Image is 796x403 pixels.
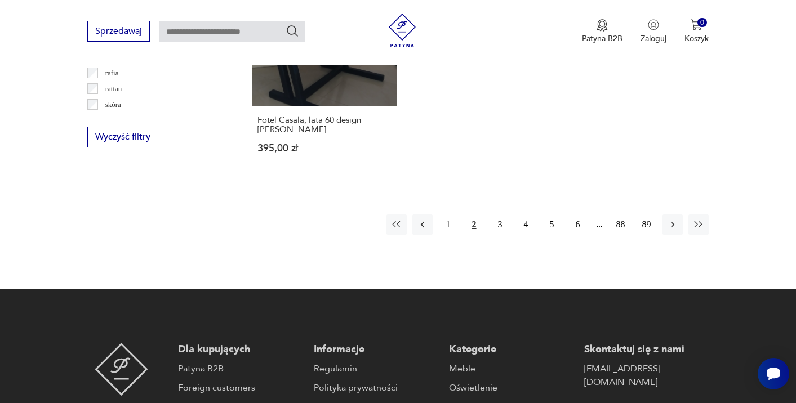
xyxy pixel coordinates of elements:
div: 0 [697,18,707,28]
p: Kategorie [449,343,573,356]
p: Patyna B2B [582,33,622,44]
p: Dla kupujących [178,343,302,356]
img: Ikona koszyka [691,19,702,30]
button: 5 [542,214,562,235]
button: 2 [464,214,484,235]
button: Wyczyść filtry [87,127,158,147]
p: Informacje [314,343,438,356]
button: 1 [438,214,459,235]
button: 4 [516,214,536,235]
p: tkanina [105,114,127,127]
a: Sprzedawaj [87,28,150,36]
a: Meble [449,362,573,375]
p: Skontaktuj się z nami [584,343,708,356]
img: Ikonka użytkownika [648,19,659,30]
iframe: Smartsupp widget button [758,358,789,389]
img: Patyna - sklep z meblami i dekoracjami vintage [95,343,148,396]
img: Ikona medalu [597,19,608,32]
p: rafia [105,67,119,79]
p: Koszyk [684,33,709,44]
button: Sprzedawaj [87,21,150,42]
p: skóra [105,98,121,111]
button: Szukaj [286,24,299,38]
a: Polityka prywatności [314,381,438,395]
button: Zaloguj [641,19,666,44]
a: Regulamin [314,362,438,375]
a: [EMAIL_ADDRESS][DOMAIN_NAME] [584,362,708,389]
button: 89 [637,214,657,235]
button: 88 [611,214,631,235]
p: rattan [105,83,122,95]
a: Ikona medaluPatyna B2B [582,19,622,44]
p: 395,00 zł [257,144,392,153]
a: Patyna B2B [178,362,302,375]
a: Foreign customers [178,381,302,395]
button: Patyna B2B [582,19,622,44]
a: Oświetlenie [449,381,573,395]
button: 0Koszyk [684,19,709,44]
img: Patyna - sklep z meblami i dekoracjami vintage [385,14,419,47]
button: 6 [568,214,588,235]
p: Zaloguj [641,33,666,44]
button: 3 [490,214,510,235]
h3: Fotel Casala, lata 60 design [PERSON_NAME] [257,115,392,135]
